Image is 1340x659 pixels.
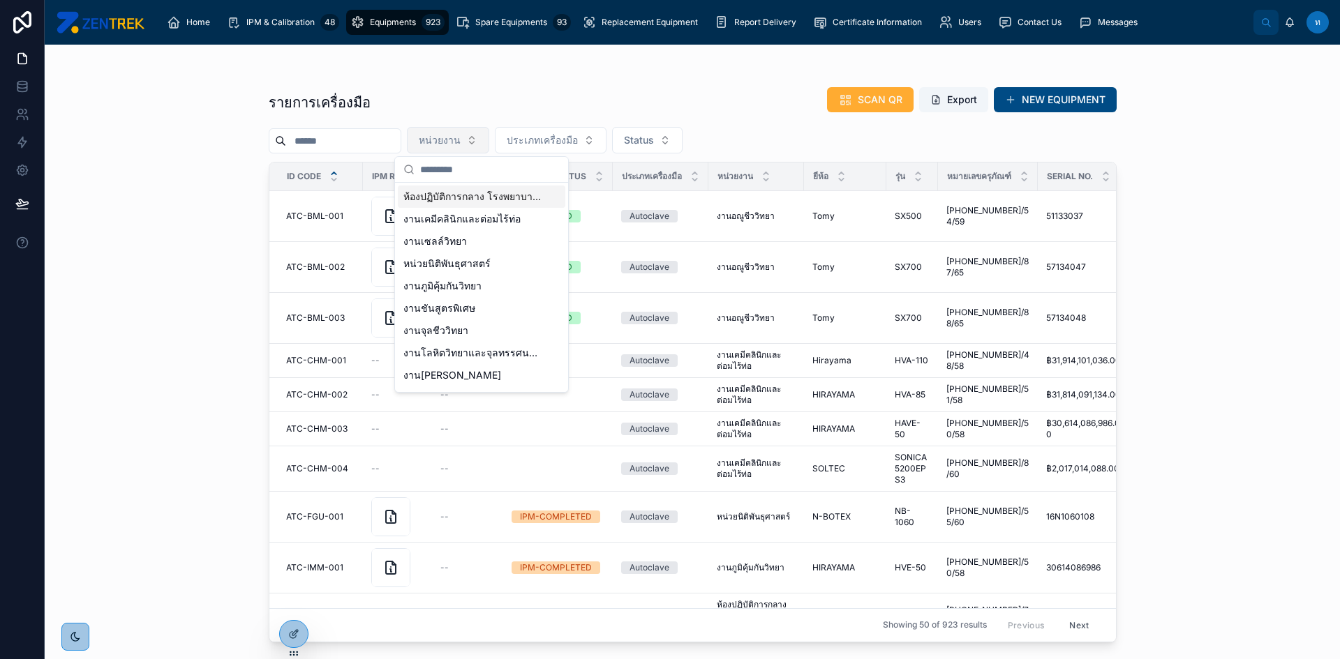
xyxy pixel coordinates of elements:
span: -- [371,463,380,474]
span: [PHONE_NUMBER]/48/58 [946,349,1029,372]
span: Equipments [370,17,416,28]
a: N-BOTEX [812,511,878,522]
a: -- [440,562,495,573]
a: HVA-110 [895,355,930,366]
a: ฿2,017,014,088.00 [1046,463,1125,474]
span: Tomy [812,211,835,222]
a: Autoclave [621,354,700,367]
a: งานเคมีคลินิกและต่อมไร้ท่อ [717,349,796,372]
a: [PHONE_NUMBER]/55/60 [946,506,1029,528]
span: งานภูมิคุ้มกันวิทยา [717,562,784,573]
span: Report Delivery [734,17,796,28]
div: Autoclave [630,510,669,523]
a: Contact Us [994,10,1071,35]
a: [PHONE_NUMBER]/8/60 [946,457,1029,480]
span: HIRAYAMA [812,423,855,434]
a: Tomy [812,312,878,324]
a: [PHONE_NUMBER]/50/58 [946,418,1029,440]
div: scrollable content [156,7,1253,38]
span: Users [958,17,981,28]
a: Users [935,10,991,35]
a: งานอณูชีววิทยา [717,262,796,273]
span: หน่วยนิติพันธุศาสตร์ [403,257,491,271]
a: Certificate Information [809,10,932,35]
span: ยี่ห้อ [813,171,828,182]
div: Autoclave [630,561,669,574]
span: งานอณูชีววิทยา [717,312,775,324]
a: Hirayama [812,355,878,366]
img: App logo [56,11,144,33]
div: Autoclave [630,462,669,475]
span: [PHONE_NUMBER]/88/65 [946,307,1029,329]
a: ATC-BML-002 [286,262,355,273]
a: Autoclave [621,210,700,222]
span: SCAN QR [858,93,902,107]
span: -- [440,511,449,522]
span: HVA-85 [895,389,925,400]
button: SCAN QR [827,87,914,112]
span: 51133037 [1046,211,1083,222]
a: ฿30,614,086,986.00 [1046,418,1125,440]
span: Serial No. [1047,171,1093,182]
a: งานเคมีคลินิกและต่อมไร้ท่อ [717,418,796,440]
a: SX700 [895,262,930,273]
span: Status [624,133,654,147]
span: Tomy [812,312,835,324]
span: งานอณูชีววิทยา [717,211,775,222]
a: 51133037 [1046,211,1125,222]
span: หมายเลขครุภัณฑ์ [947,171,1011,182]
span: N-BOTEX [812,511,851,522]
a: ห้องปฏิบัติการกลาง โรงพยาบาลราชวิถี 2 (รังสิต) [717,599,796,633]
a: Autoclave [621,261,700,273]
a: [PHONE_NUMBER]/50/58 [946,556,1029,579]
a: -- [440,463,495,474]
span: HVE-50 [895,562,926,573]
button: NEW EQUIPMENT [994,87,1117,112]
span: [PHONE_NUMBER]/74/65 [946,605,1029,627]
a: SX700 [895,312,930,324]
div: Autoclave [630,423,669,435]
a: ATC-CHM-004 [286,463,355,474]
a: IPM-COMPLETED [512,510,604,523]
div: Autoclave [630,261,669,273]
span: SOLTEC [812,463,845,474]
a: HIRAYAMA [812,389,878,400]
span: ท [1315,17,1320,28]
span: ประเภทเครื่องมือ [507,133,578,147]
a: ATC-CHM-001 [286,355,355,366]
span: ATC-CHM-002 [286,389,348,400]
a: NB-1060 [895,506,930,528]
span: Replacement Equipment [602,17,698,28]
span: งานอณูชีววิทยา [717,262,775,273]
div: IPM-COMPLETED [520,561,592,574]
span: Contact Us [1018,17,1062,28]
span: HIRAYAMA [812,389,855,400]
a: [PHONE_NUMBER]/87/65 [946,256,1029,278]
span: 57134047 [1046,262,1086,273]
span: -- [440,423,449,434]
span: -- [440,463,449,474]
a: -- [371,463,424,474]
span: งานเซลล์วิทยา [403,234,467,248]
a: 57134048 [1046,312,1125,324]
span: งานเคมีคลินิกและต่อมไร้ท่อ [403,212,521,226]
a: ฿31,914,101,036.00 [1046,355,1125,366]
a: Autoclave [621,312,700,324]
a: ATC-FGU-001 [286,511,355,522]
span: ID Code [287,171,321,182]
span: [PHONE_NUMBER]/54/59 [946,205,1029,227]
a: SONICA 5200EP S3 [895,452,930,485]
a: HIRAYAMA [812,562,878,573]
a: ATC-BML-003 [286,312,355,324]
a: IPM & Calibration48 [223,10,343,35]
span: -- [440,389,449,400]
span: ATC-BML-001 [286,211,343,222]
a: Autoclave [621,423,700,435]
span: ATC-CHM-004 [286,463,348,474]
span: IPM & Calibration [246,17,315,28]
